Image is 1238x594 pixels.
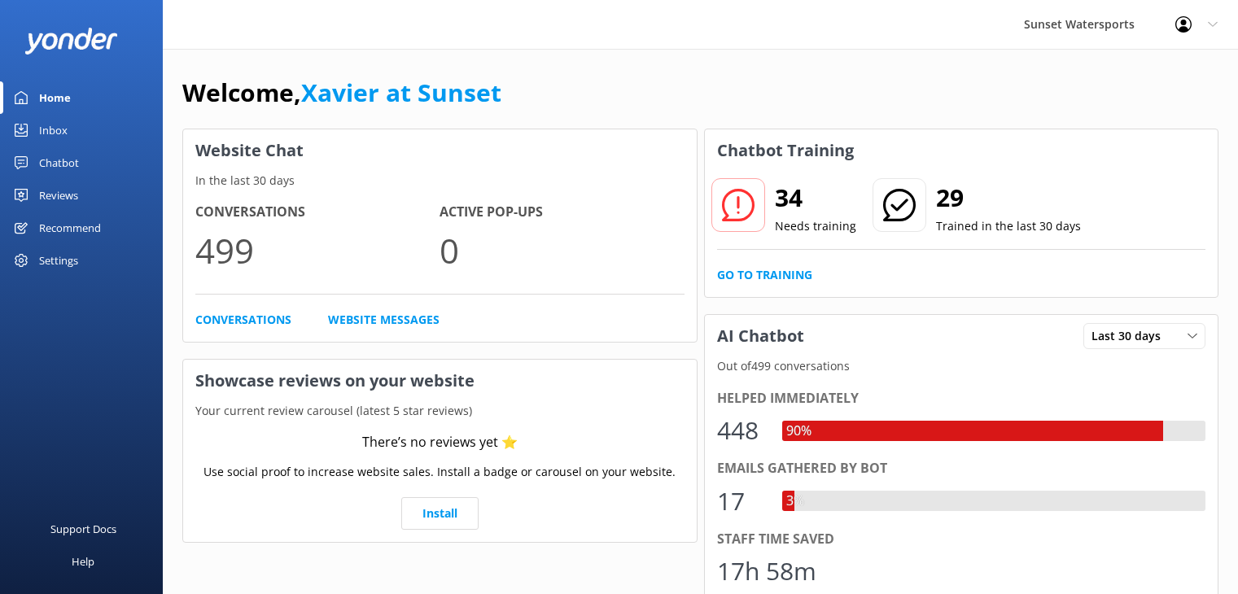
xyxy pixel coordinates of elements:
div: 448 [717,411,766,450]
a: Xavier at Sunset [301,76,501,109]
span: Last 30 days [1091,327,1170,345]
div: Reviews [39,179,78,212]
div: Inbox [39,114,68,146]
div: 3% [782,491,808,512]
p: 0 [440,223,684,277]
a: Go to Training [717,266,812,284]
a: Website Messages [328,311,440,329]
p: Needs training [775,217,856,235]
h3: AI Chatbot [705,315,816,357]
div: Staff time saved [717,529,1206,550]
div: Help [72,545,94,578]
h3: Chatbot Training [705,129,866,172]
div: There’s no reviews yet ⭐ [362,432,518,453]
h2: 29 [936,178,1081,217]
h3: Showcase reviews on your website [183,360,697,402]
div: Helped immediately [717,388,1206,409]
div: Support Docs [50,513,116,545]
a: Conversations [195,311,291,329]
div: Emails gathered by bot [717,458,1206,479]
p: 499 [195,223,440,277]
div: 90% [782,421,816,442]
div: 17h 58m [717,552,816,591]
div: Recommend [39,212,101,244]
h1: Welcome, [182,73,501,112]
div: Chatbot [39,146,79,179]
div: 17 [717,482,766,521]
p: Trained in the last 30 days [936,217,1081,235]
p: Use social proof to increase website sales. Install a badge or carousel on your website. [203,463,676,481]
h4: Conversations [195,202,440,223]
h3: Website Chat [183,129,697,172]
p: In the last 30 days [183,172,697,190]
img: yonder-white-logo.png [24,28,118,55]
p: Out of 499 conversations [705,357,1218,375]
h4: Active Pop-ups [440,202,684,223]
h2: 34 [775,178,856,217]
div: Settings [39,244,78,277]
p: Your current review carousel (latest 5 star reviews) [183,402,697,420]
div: Home [39,81,71,114]
a: Install [401,497,479,530]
